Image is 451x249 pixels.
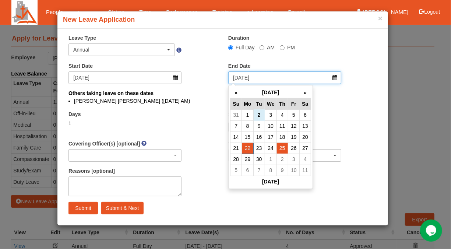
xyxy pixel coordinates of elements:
td: 25 [276,143,288,154]
th: Su [230,98,242,109]
td: 5 [288,109,299,120]
td: 23 [253,143,265,154]
th: « [230,87,242,98]
td: 6 [242,165,253,176]
label: Start Date [68,62,93,70]
td: 4 [276,109,288,120]
td: 6 [299,109,311,120]
td: 27 [299,143,311,154]
td: 5 [230,165,242,176]
td: 4 [299,154,311,165]
td: 21 [230,143,242,154]
td: 3 [265,109,276,120]
span: PM [287,45,295,50]
td: 12 [288,120,299,131]
td: 11 [276,120,288,131]
td: 24 [265,143,276,154]
td: 28 [230,154,242,165]
td: 10 [265,120,276,131]
b: New Leave Application [63,16,135,23]
td: 19 [288,131,299,143]
th: » [299,87,311,98]
input: Submit [68,202,98,214]
td: 10 [288,165,299,176]
td: 14 [230,131,242,143]
td: 8 [265,165,276,176]
div: Annual [73,46,166,53]
td: 13 [299,120,311,131]
td: 2 [253,109,265,120]
td: 7 [253,165,265,176]
label: Days [68,111,81,118]
span: Full Day [236,45,254,50]
input: d/m/yyyy [228,71,341,84]
th: Tu [253,98,265,109]
td: 2 [276,154,288,165]
td: 16 [253,131,265,143]
input: Submit & Next [101,202,144,214]
th: Mo [242,98,253,109]
td: 17 [265,131,276,143]
td: 29 [242,154,253,165]
td: 7 [230,120,242,131]
label: Reasons [optional] [68,167,115,175]
td: 30 [253,154,265,165]
td: 9 [276,165,288,176]
b: Others taking leave on these dates [68,90,154,96]
label: Duration [228,34,250,42]
th: Sa [299,98,311,109]
td: 1 [265,154,276,165]
td: 22 [242,143,253,154]
th: [DATE] [242,87,300,98]
td: 31 [230,109,242,120]
td: 18 [276,131,288,143]
button: × [378,14,383,22]
td: 1 [242,109,253,120]
th: Th [276,98,288,109]
iframe: chat widget [420,220,444,242]
td: 26 [288,143,299,154]
button: Annual [68,43,175,56]
td: 9 [253,120,265,131]
span: AM [267,45,275,50]
td: 3 [288,154,299,165]
td: 11 [299,165,311,176]
th: [DATE] [230,176,311,187]
label: End Date [228,62,251,70]
th: We [265,98,276,109]
label: Covering Officer(s) [optional] [68,140,140,147]
input: d/m/yyyy [68,71,182,84]
td: 20 [299,131,311,143]
td: 8 [242,120,253,131]
li: [PERSON_NAME] [PERSON_NAME] ([DATE] AM) [74,97,371,105]
label: Leave Type [68,34,96,42]
td: 15 [242,131,253,143]
th: Fr [288,98,299,109]
div: 1 [68,120,182,127]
